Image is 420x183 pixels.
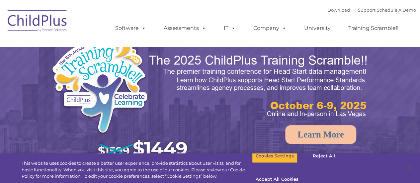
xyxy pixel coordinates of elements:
[327,7,350,13] a: Download
[402,160,417,175] button: Close
[377,7,416,13] a: Schedule A Demo
[157,22,213,35] a: Assessments
[285,125,356,144] a: Learn More
[4,5,71,39] img: ChildPlus by Procare Solutions
[247,22,293,35] a: Company
[297,22,337,35] a: University
[358,7,376,13] a: Support
[22,160,252,180] div: This website uses cookies to create a better user experience, provide statistics about user visit...
[327,7,416,13] font: |
[342,22,405,35] a: Training Scramble!!
[109,22,153,35] a: Software
[92,71,121,76] span: Phone number
[217,22,242,35] a: IT
[252,149,297,163] button: Cookies Settings
[92,44,113,49] span: Last name
[303,149,345,163] button: Reject All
